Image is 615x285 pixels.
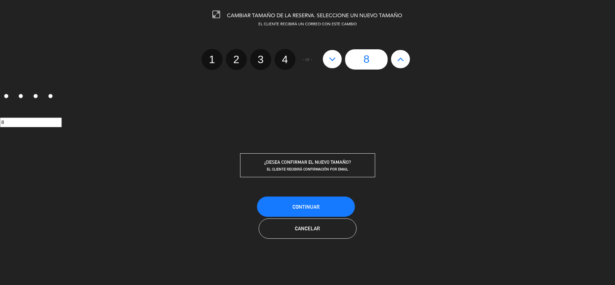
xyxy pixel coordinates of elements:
[226,49,247,70] label: 2
[15,91,30,103] label: 2
[275,49,296,70] label: 4
[264,159,351,165] span: ¿DESEA CONFIRMAR EL NUEVO TAMAÑO?
[303,56,313,63] span: - or -
[250,49,271,70] label: 3
[258,23,357,26] span: EL CLIENTE RECIBIRÁ UN CORREO CON ESTE CAMBIO
[292,204,319,210] span: Continuar
[227,13,403,19] span: CAMBIAR TAMAÑO DE LA RESERVA. SELECCIONE UN NUEVO TAMAÑO
[202,49,223,70] label: 1
[30,91,45,103] label: 3
[295,226,320,231] span: Cancelar
[44,91,59,103] label: 4
[267,167,348,172] span: EL CLIENTE RECIBIRÁ CONFIRMACIÓN POR EMAIL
